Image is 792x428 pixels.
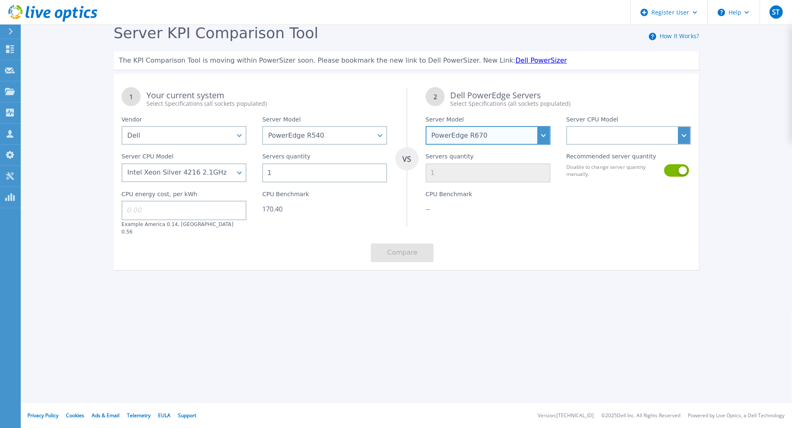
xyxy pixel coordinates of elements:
span: ST [772,9,780,15]
li: Version: [TECHNICAL_ID] [538,413,594,418]
button: Compare [371,243,434,262]
label: CPU Benchmark [262,191,309,201]
tspan: 2 [433,92,437,101]
li: Powered by Live Optics, a Dell Technology [688,413,785,418]
div: Dell PowerEdge Servers [451,91,691,108]
a: Cookies [66,412,84,419]
label: Server CPU Model [122,153,173,163]
div: Select Specifications (all sockets populated) [146,100,387,108]
a: Privacy Policy [27,412,58,419]
label: Disable to change server quantity manually. [566,163,659,178]
label: Vendor [122,116,142,126]
span: Server KPI Comparison Tool [114,24,319,41]
label: Servers quantity [426,153,474,163]
div: -- [426,205,551,213]
label: CPU energy cost, per kWh [122,191,197,201]
tspan: 1 [129,92,133,101]
span: The KPI Comparison Tool is moving within PowerSizer soon. Please bookmark the new link to Dell Po... [119,56,515,64]
a: Support [178,412,196,419]
a: EULA [158,412,171,419]
a: Dell PowerSizer [516,56,567,64]
label: Example America 0.14, [GEOGRAPHIC_DATA] 0.56 [122,221,234,235]
label: Server Model [262,116,300,126]
label: Servers quantity [262,153,310,163]
tspan: VS [402,154,411,164]
label: Recommended server quantity [566,153,656,163]
a: Telemetry [127,412,151,419]
li: © 2025 Dell Inc. All Rights Reserved [601,413,680,418]
input: 0.00 [122,201,246,220]
label: Server Model [426,116,464,126]
div: 170.40 [262,205,387,213]
a: Ads & Email [92,412,119,419]
div: Your current system [146,91,387,108]
div: Select Specifications (all sockets populated) [451,100,691,108]
label: CPU Benchmark [426,191,473,201]
a: How It Works? [660,32,699,40]
label: Server CPU Model [566,116,618,126]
